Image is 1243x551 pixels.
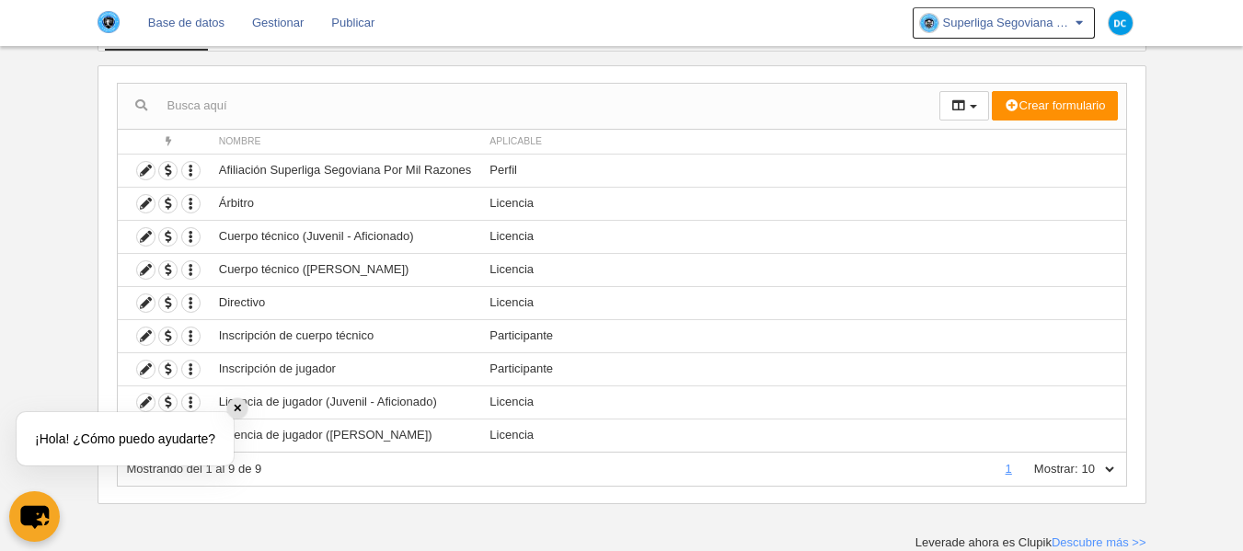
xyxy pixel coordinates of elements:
[1109,11,1133,35] img: c2l6ZT0zMHgzMCZmcz05JnRleHQ9REMmYmc9MDM5YmU1.png
[480,319,1125,352] td: Participante
[480,352,1125,385] td: Participante
[480,419,1125,452] td: Licencia
[210,253,481,286] td: Cuerpo técnico ([PERSON_NAME])
[210,419,481,452] td: Licencia de jugador ([PERSON_NAME])
[210,154,481,187] td: Afiliación Superliga Segoviana Por Mil Razones
[1016,461,1078,477] label: Mostrar:
[210,220,481,253] td: Cuerpo técnico (Juvenil - Aficionado)
[9,491,60,542] button: chat-button
[1052,535,1146,549] a: Descubre más >>
[943,14,1072,32] span: Superliga Segoviana Por Mil Razones
[210,385,481,419] td: Licencia de jugador (Juvenil - Aficionado)
[1002,462,1016,476] a: 1
[127,462,262,476] span: Mostrando del 1 al 9 de 9
[17,412,234,465] div: ¡Hola! ¿Cómo puedo ayudarte?
[219,136,261,146] span: Nombre
[118,92,939,120] input: Busca aquí
[915,534,1146,551] div: Leverade ahora es Clupik
[227,398,247,419] div: ✕
[992,91,1117,121] button: Crear formulario
[480,154,1125,187] td: Perfil
[913,7,1095,39] a: Superliga Segoviana Por Mil Razones
[210,352,481,385] td: Inscripción de jugador
[98,11,120,33] img: Superliga Segoviana Por Mil Razones
[480,187,1125,220] td: Licencia
[480,286,1125,319] td: Licencia
[480,253,1125,286] td: Licencia
[920,14,938,32] img: OavcNxVbaZnD.30x30.jpg
[210,286,481,319] td: Directivo
[210,319,481,352] td: Inscripción de cuerpo técnico
[480,220,1125,253] td: Licencia
[489,136,542,146] span: Aplicable
[480,385,1125,419] td: Licencia
[210,187,481,220] td: Árbitro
